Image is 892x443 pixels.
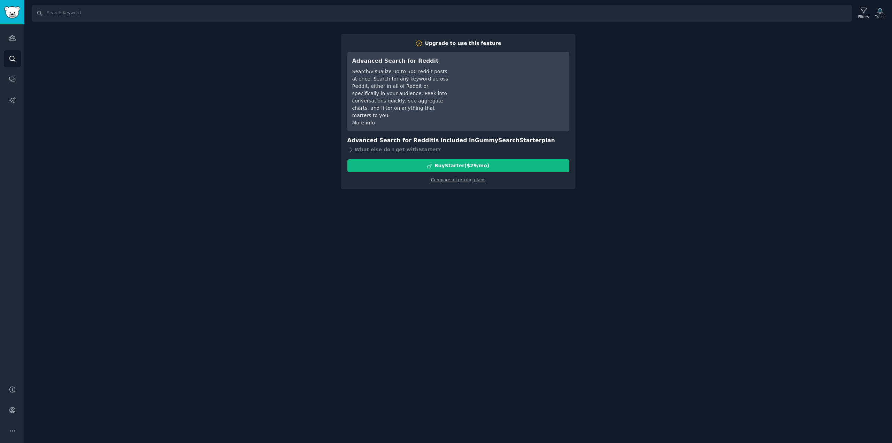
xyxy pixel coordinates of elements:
[435,162,489,169] div: Buy Starter ($ 29 /mo )
[4,6,20,18] img: GummySearch logo
[347,159,569,172] button: BuyStarter($29/mo)
[352,68,450,119] div: Search/visualize up to 500 reddit posts at once. Search for any keyword across Reddit, either in ...
[858,14,869,19] div: Filters
[347,136,569,145] h3: Advanced Search for Reddit is included in plan
[352,120,375,125] a: More info
[475,137,541,144] span: GummySearch Starter
[352,57,450,66] h3: Advanced Search for Reddit
[347,145,569,154] div: What else do I get with Starter ?
[32,5,852,22] input: Search Keyword
[460,57,564,109] iframe: YouTube video player
[431,177,485,182] a: Compare all pricing plans
[425,40,501,47] div: Upgrade to use this feature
